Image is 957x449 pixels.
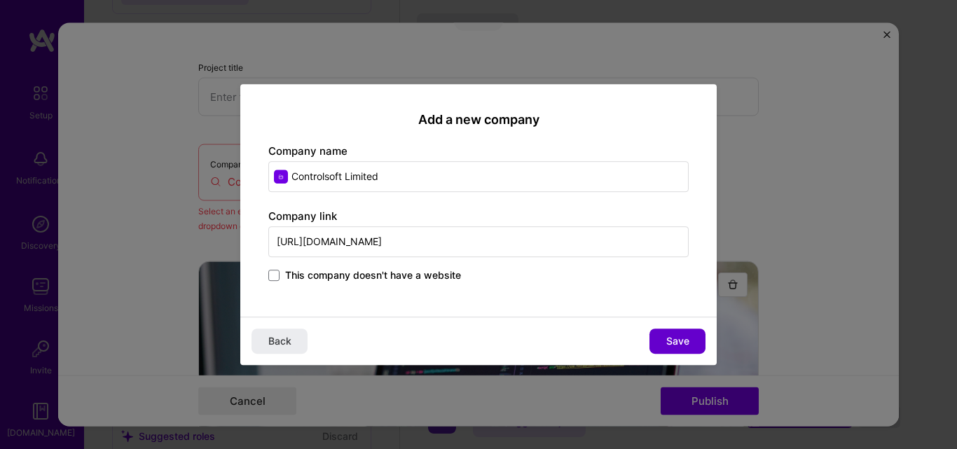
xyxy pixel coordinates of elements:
label: Company link [268,209,337,223]
button: Back [252,329,308,354]
button: Save [649,329,705,354]
span: Back [268,334,291,348]
h2: Add a new company [268,112,689,127]
span: Save [666,334,689,348]
span: This company doesn't have a website [285,268,461,282]
input: Enter link [268,226,689,257]
label: Company name [268,144,347,158]
input: Enter name [268,161,689,192]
